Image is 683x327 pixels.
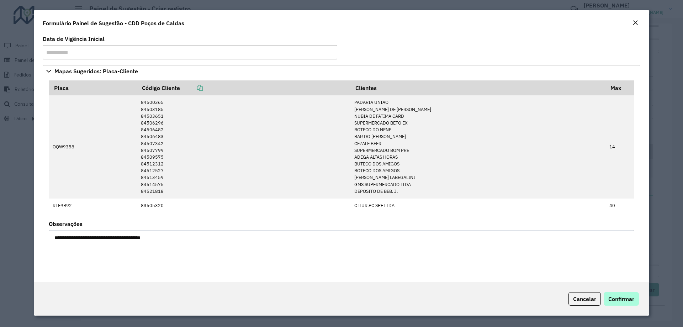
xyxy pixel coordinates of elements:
[49,95,137,198] td: OQW9358
[632,20,638,26] em: Fechar
[568,292,601,306] button: Cancelar
[608,295,634,302] span: Confirmar
[606,80,634,95] th: Max
[49,80,137,95] th: Placa
[604,292,639,306] button: Confirmar
[137,80,351,95] th: Código Cliente
[351,80,606,95] th: Clientes
[43,77,640,300] div: Mapas Sugeridos: Placa-Cliente
[351,95,606,198] td: PADARIA UNIAO [PERSON_NAME] DE [PERSON_NAME] NUBIA DE FATIMA CARD SUPERMERCADO BETO EX BOTECO DO ...
[43,35,105,43] label: Data de Vigência Inicial
[43,19,184,27] h4: Formulário Painel de Sugestão - CDD Poços de Caldas
[49,199,137,213] td: RTE9B92
[54,68,138,74] span: Mapas Sugeridos: Placa-Cliente
[49,220,83,228] label: Observações
[606,199,634,213] td: 40
[180,84,203,91] a: Copiar
[137,95,351,198] td: 84500365 84503185 84503651 84506296 84506482 84506483 84507342 84507799 84509575 84512312 8451252...
[606,95,634,198] td: 14
[630,19,640,28] button: Close
[43,65,640,77] a: Mapas Sugeridos: Placa-Cliente
[573,295,596,302] span: Cancelar
[351,199,606,213] td: CITUR.PC SPE LTDA
[137,199,351,213] td: 83505320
